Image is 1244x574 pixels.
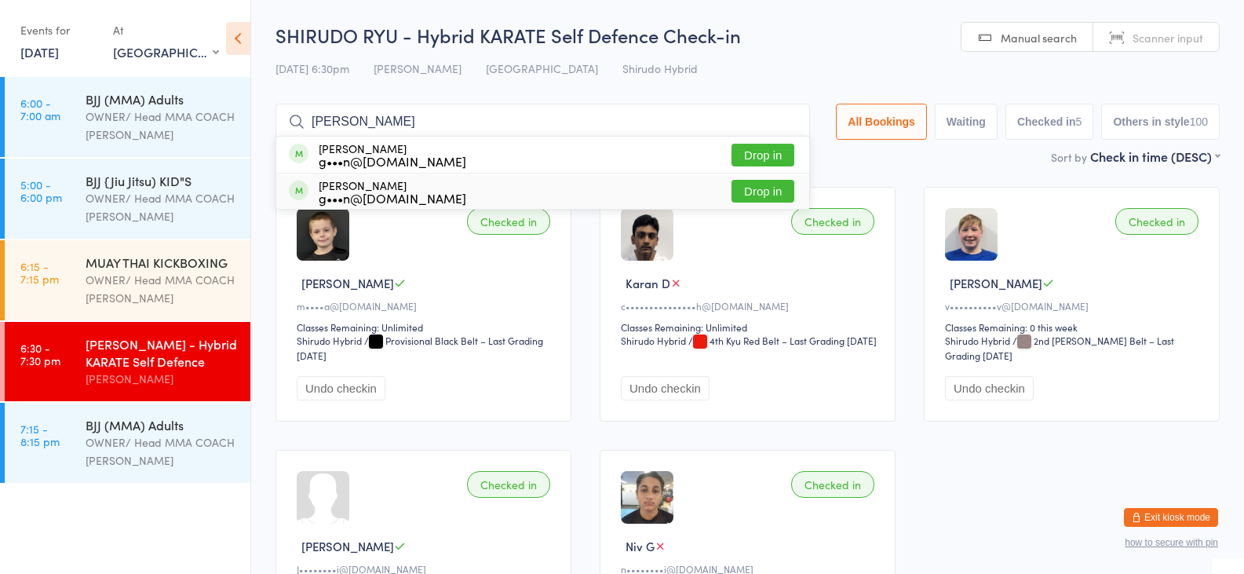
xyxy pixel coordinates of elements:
div: OWNER/ Head MMA COACH [PERSON_NAME] [86,189,237,225]
span: [PERSON_NAME] [374,60,461,76]
div: OWNER/ Head MMA COACH [PERSON_NAME] [86,108,237,144]
div: Checked in [791,471,874,498]
button: Drop in [731,144,794,166]
time: 5:00 - 6:00 pm [20,178,62,203]
div: Checked in [467,208,550,235]
button: Drop in [731,180,794,203]
div: Check in time (DESC) [1090,148,1220,165]
button: All Bookings [836,104,927,140]
button: Checked in5 [1005,104,1094,140]
button: Undo checkin [621,376,710,400]
div: Checked in [791,208,874,235]
button: how to secure with pin [1125,537,1218,548]
div: OWNER/ Head MMA COACH [PERSON_NAME] [86,271,237,307]
label: Sort by [1051,149,1087,165]
div: v••••••••••v@[DOMAIN_NAME] [945,299,1203,313]
div: [PERSON_NAME] [319,142,466,167]
div: Classes Remaining: Unlimited [297,320,555,334]
time: 6:15 - 7:15 pm [20,260,59,285]
button: Exit kiosk mode [1124,508,1218,527]
div: g•••n@[DOMAIN_NAME] [319,192,466,204]
a: 7:15 -8:15 pmBJJ (MMA) AdultsOWNER/ Head MMA COACH [PERSON_NAME] [5,403,250,483]
div: c•••••••••••••••h@[DOMAIN_NAME] [621,299,879,313]
div: BJJ {Jiu Jitsu) KID"S [86,172,237,189]
time: 6:00 - 7:00 am [20,97,60,122]
span: Karan D [626,275,670,291]
img: image1657609682.png [945,208,998,261]
span: [PERSON_NAME] [301,275,394,291]
div: [PERSON_NAME] [319,179,466,204]
img: image1621172505.png [621,471,673,524]
div: [GEOGRAPHIC_DATA] [113,43,219,60]
input: Search [275,104,810,140]
span: Scanner input [1133,30,1203,46]
a: 6:30 -7:30 pm[PERSON_NAME] - Hybrid KARATE Self Defence[PERSON_NAME] [5,322,250,401]
a: [DATE] [20,43,59,60]
div: Shirudo Hybrid [621,334,686,347]
button: Undo checkin [297,376,385,400]
img: image1664266679.png [621,208,673,261]
span: [DATE] 6:30pm [275,60,349,76]
div: At [113,17,219,43]
div: MUAY THAI KICKBOXING [86,254,237,271]
span: [PERSON_NAME] [950,275,1042,291]
div: Shirudo Hybrid [297,334,362,347]
a: 5:00 -6:00 pmBJJ {Jiu Jitsu) KID"SOWNER/ Head MMA COACH [PERSON_NAME] [5,159,250,239]
div: m••••a@[DOMAIN_NAME] [297,299,555,313]
div: Classes Remaining: 0 this week [945,320,1203,334]
div: 100 [1190,115,1208,128]
span: / 4th Kyu Red Belt – Last Grading [DATE] [688,334,877,347]
img: image1646632420.png [297,208,349,261]
div: Shirudo Hybrid [945,334,1010,347]
span: / 2nd [PERSON_NAME] Belt – Last Grading [DATE] [945,334,1174,362]
div: Checked in [467,471,550,498]
div: g•••n@[DOMAIN_NAME] [319,155,466,167]
span: Shirudo Hybrid [622,60,698,76]
span: / Provisional Black Belt – Last Grading [DATE] [297,334,543,362]
div: Classes Remaining: Unlimited [621,320,879,334]
button: Waiting [935,104,998,140]
div: Checked in [1115,208,1198,235]
time: 7:15 - 8:15 pm [20,422,60,448]
button: Undo checkin [945,376,1034,400]
a: 6:00 -7:00 amBJJ (MMA) AdultsOWNER/ Head MMA COACH [PERSON_NAME] [5,77,250,157]
div: [PERSON_NAME] [86,370,237,388]
button: Others in style100 [1101,104,1220,140]
span: [PERSON_NAME] [301,538,394,554]
div: BJJ (MMA) Adults [86,416,237,433]
div: 5 [1076,115,1082,128]
div: [PERSON_NAME] - Hybrid KARATE Self Defence [86,335,237,370]
span: Manual search [1001,30,1077,46]
div: OWNER/ Head MMA COACH [PERSON_NAME] [86,433,237,470]
h2: SHIRUDO RYU - Hybrid KARATE Self Defence Check-in [275,22,1220,48]
div: Events for [20,17,97,43]
span: [GEOGRAPHIC_DATA] [486,60,598,76]
div: BJJ (MMA) Adults [86,90,237,108]
a: 6:15 -7:15 pmMUAY THAI KICKBOXINGOWNER/ Head MMA COACH [PERSON_NAME] [5,240,250,320]
time: 6:30 - 7:30 pm [20,342,60,367]
span: Niv G [626,538,655,554]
